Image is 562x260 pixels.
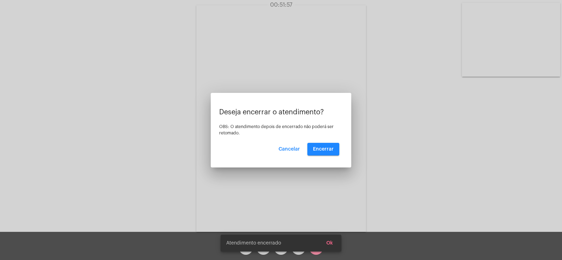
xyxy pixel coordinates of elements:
[273,143,306,156] button: Cancelar
[307,143,339,156] button: Encerrar
[226,240,281,247] span: Atendimento encerrado
[219,108,343,116] p: Deseja encerrar o atendimento?
[219,125,334,135] span: OBS: O atendimento depois de encerrado não poderá ser retomado.
[270,2,292,8] span: 00:51:57
[279,147,300,152] span: Cancelar
[313,147,334,152] span: Encerrar
[326,241,333,246] span: Ok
